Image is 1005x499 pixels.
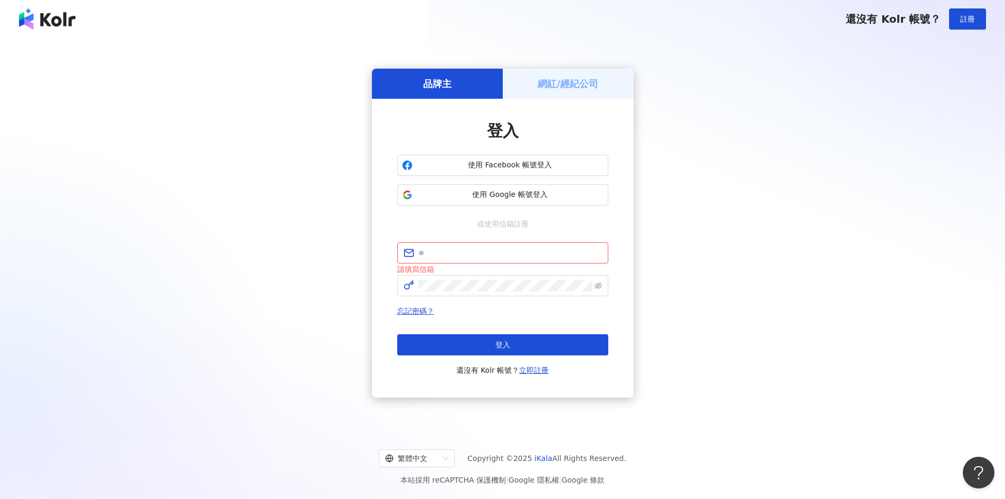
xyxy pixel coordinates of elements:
[397,263,608,275] div: 請填寫信箱
[487,121,519,140] span: 登入
[559,476,562,484] span: |
[397,155,608,176] button: 使用 Facebook 帳號登入
[467,452,626,465] span: Copyright © 2025 All Rights Reserved.
[385,450,439,467] div: 繁體中文
[519,366,549,374] a: 立即註冊
[534,454,552,463] a: iKala
[506,476,509,484] span: |
[963,457,994,488] iframe: Help Scout Beacon - Open
[960,15,975,23] span: 註冊
[495,341,510,349] span: 登入
[417,160,604,171] span: 使用 Facebook 帳號登入
[397,307,434,315] a: 忘記密碼？
[846,13,941,25] span: 還沒有 Kolr 帳號？
[400,474,605,486] span: 本站採用 reCAPTCHA 保護機制
[397,184,608,205] button: 使用 Google 帳號登入
[417,190,604,200] span: 使用 Google 帳號登入
[949,8,986,30] button: 註冊
[509,476,559,484] a: Google 隱私權
[470,218,536,230] span: 或使用信箱註冊
[561,476,605,484] a: Google 條款
[538,77,598,90] h5: 網紅/經紀公司
[19,8,75,30] img: logo
[595,282,602,289] span: eye-invisible
[397,334,608,355] button: 登入
[456,364,549,376] span: 還沒有 Kolr 帳號？
[423,77,452,90] h5: 品牌主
